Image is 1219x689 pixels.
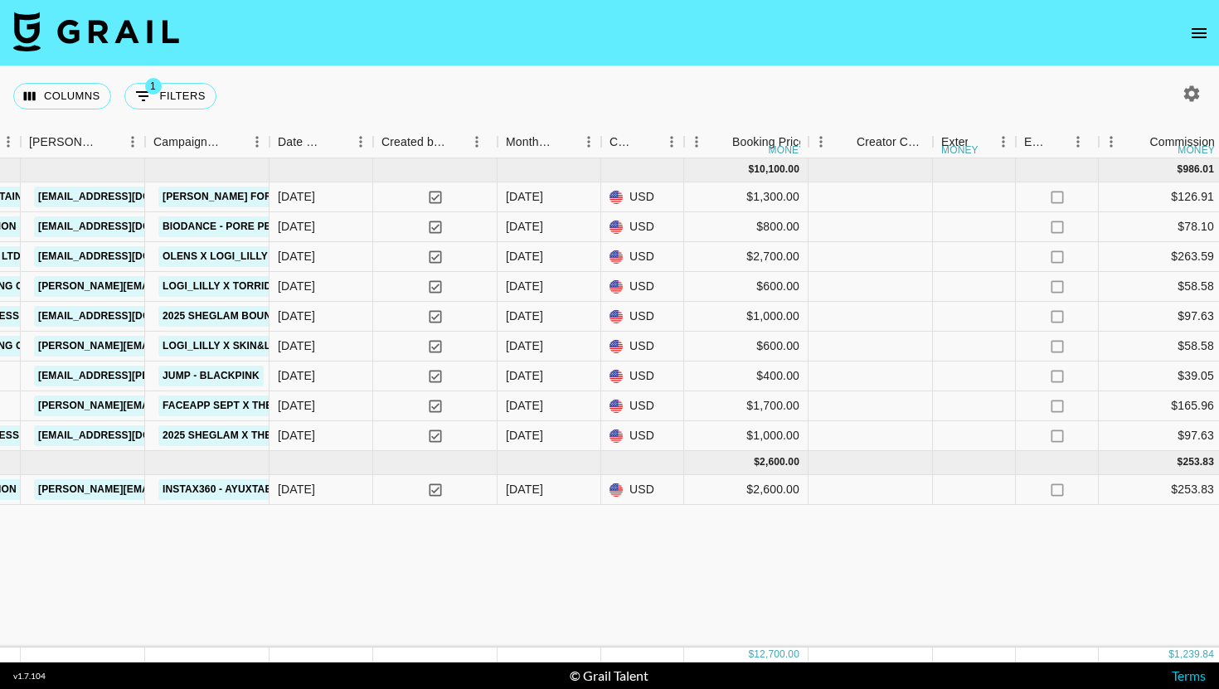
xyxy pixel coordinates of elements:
[278,188,315,205] div: 8/20/2025
[153,126,221,158] div: Campaign (Type)
[221,130,245,153] button: Sort
[684,242,809,272] div: $2,700.00
[506,308,543,324] div: Sep '25
[29,126,97,158] div: [PERSON_NAME]
[506,397,543,414] div: Sep '25
[34,366,304,386] a: [EMAIL_ADDRESS][PERSON_NAME][DOMAIN_NAME]
[13,671,46,682] div: v 1.7.104
[1099,129,1124,154] button: Menu
[748,163,754,177] div: $
[1066,129,1090,154] button: Menu
[1174,648,1214,662] div: 1,239.84
[601,332,684,361] div: USD
[684,421,809,451] div: $1,000.00
[684,332,809,361] div: $600.00
[601,391,684,421] div: USD
[34,246,220,267] a: [EMAIL_ADDRESS][DOMAIN_NAME]
[464,129,489,154] button: Menu
[278,427,315,444] div: 9/23/2025
[34,336,304,357] a: [PERSON_NAME][EMAIL_ADDRESS][DOMAIN_NAME]
[145,126,270,158] div: Campaign (Type)
[120,129,145,154] button: Menu
[97,130,120,153] button: Sort
[158,336,289,357] a: Logi_lilly x Skin&lab
[1149,126,1215,158] div: Commission
[732,126,805,158] div: Booking Price
[158,216,473,237] a: Biodance - Pore Perfecting Collagen Peptide Serum
[601,242,684,272] div: USD
[348,129,373,154] button: Menu
[1183,455,1214,469] div: 253.83
[1172,667,1206,683] a: Terms
[709,130,732,153] button: Sort
[245,129,270,154] button: Menu
[1047,130,1071,153] button: Sort
[1178,145,1215,155] div: money
[684,302,809,332] div: $1,000.00
[13,83,111,109] button: Select columns
[684,361,809,391] div: $400.00
[833,130,857,153] button: Sort
[576,129,601,154] button: Menu
[158,187,357,207] a: [PERSON_NAME] Formula - Ultra X
[158,306,470,327] a: 2025 SHEGLAM Bounce Putty Pocket Lip Pot Campaign
[158,425,489,446] a: 2025 SHEGLAM X THE TWILIGHT SAGA COLLECTION Campaign!
[636,130,659,153] button: Sort
[34,425,220,446] a: [EMAIL_ADDRESS][DOMAIN_NAME]
[270,126,373,158] div: Date Created
[659,129,684,154] button: Menu
[278,337,315,354] div: 9/23/2025
[754,455,760,469] div: $
[941,145,979,155] div: money
[446,130,469,153] button: Sort
[684,212,809,242] div: $800.00
[278,218,315,235] div: 8/20/2025
[278,367,315,384] div: 9/8/2025
[506,481,543,497] div: Oct '25
[506,427,543,444] div: Sep '25
[684,475,809,505] div: $2,600.00
[609,126,636,158] div: Currency
[1016,126,1099,158] div: Expenses: Remove Commission?
[1126,130,1149,153] button: Sort
[601,475,684,505] div: USD
[991,129,1016,154] button: Menu
[278,278,315,294] div: 9/25/2025
[34,479,304,500] a: [PERSON_NAME][EMAIL_ADDRESS][DOMAIN_NAME]
[601,361,684,391] div: USD
[278,481,315,497] div: 8/29/2025
[1183,163,1214,177] div: 986.01
[684,182,809,212] div: $1,300.00
[506,278,543,294] div: Sep '25
[373,126,498,158] div: Created by Grail Team
[158,246,272,267] a: OLENS x Logi_lilly
[601,182,684,212] div: USD
[158,276,289,297] a: Logi_lilly x Torriden
[278,308,315,324] div: 9/24/2025
[158,395,356,416] a: FACEAPP Sept x thesydneysmiles
[1024,126,1047,158] div: Expenses: Remove Commission?
[34,187,220,207] a: [EMAIL_ADDRESS][DOMAIN_NAME]
[506,248,543,264] div: Sep '25
[1168,648,1174,662] div: $
[506,188,543,205] div: Sep '25
[278,126,325,158] div: Date Created
[601,302,684,332] div: USD
[1178,455,1183,469] div: $
[506,337,543,354] div: Sep '25
[809,126,933,158] div: Creator Commmission Override
[158,366,264,386] a: Jump - Blackpink
[748,648,754,662] div: $
[34,306,220,327] a: [EMAIL_ADDRESS][DOMAIN_NAME]
[601,272,684,302] div: USD
[1178,163,1183,177] div: $
[570,667,648,684] div: © Grail Talent
[684,272,809,302] div: $600.00
[124,83,216,109] button: Show filters
[498,126,601,158] div: Month Due
[684,391,809,421] div: $1,700.00
[506,367,543,384] div: Sep '25
[601,212,684,242] div: USD
[13,12,179,51] img: Grail Talent
[553,130,576,153] button: Sort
